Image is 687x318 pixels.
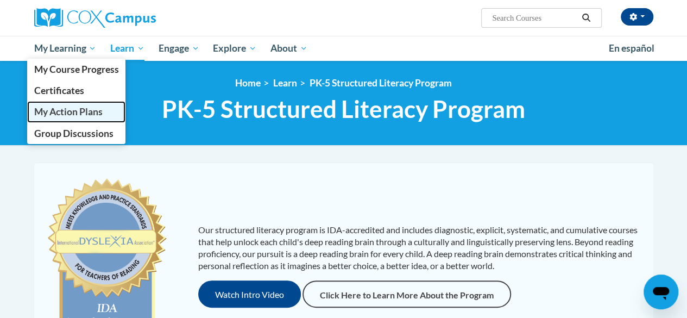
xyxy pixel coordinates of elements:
[27,59,126,80] a: My Course Progress
[110,42,144,55] span: Learn
[198,280,301,308] button: Watch Intro Video
[206,36,263,61] a: Explore
[491,11,578,24] input: Search Courses
[27,101,126,122] a: My Action Plans
[162,95,525,123] span: PK-5 Structured Literacy Program
[34,42,96,55] span: My Learning
[159,42,199,55] span: Engage
[235,77,261,89] a: Home
[609,42,654,54] span: En español
[34,8,156,28] img: Cox Campus
[27,36,104,61] a: My Learning
[602,37,661,60] a: En español
[263,36,314,61] a: About
[34,8,230,28] a: Cox Campus
[27,123,126,144] a: Group Discussions
[273,77,297,89] a: Learn
[644,275,678,309] iframe: Button to launch messaging window
[34,64,118,75] span: My Course Progress
[27,80,126,101] a: Certificates
[34,106,102,117] span: My Action Plans
[34,85,84,96] span: Certificates
[213,42,256,55] span: Explore
[270,42,307,55] span: About
[198,224,642,272] p: Our structured literacy program is IDA-accredited and includes diagnostic, explicit, systematic, ...
[578,11,594,24] button: Search
[310,77,452,89] a: PK-5 Structured Literacy Program
[621,8,653,26] button: Account Settings
[302,280,511,308] a: Click Here to Learn More About the Program
[103,36,152,61] a: Learn
[26,36,661,61] div: Main menu
[34,128,113,139] span: Group Discussions
[152,36,206,61] a: Engage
